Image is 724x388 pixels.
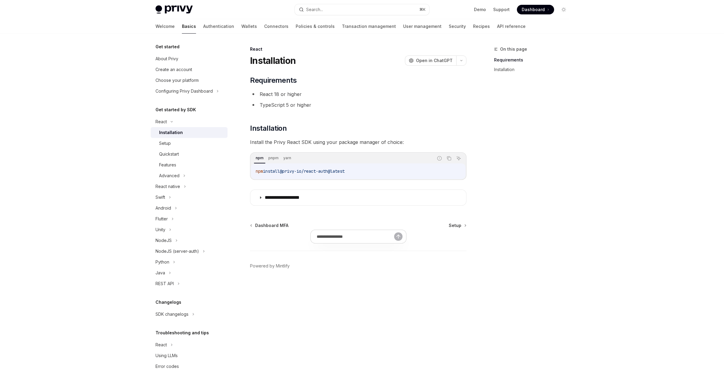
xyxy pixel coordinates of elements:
[449,19,466,34] a: Security
[306,6,323,13] div: Search...
[155,118,167,125] div: React
[241,19,257,34] a: Wallets
[159,129,183,136] div: Installation
[255,222,288,228] span: Dashboard MFA
[155,363,179,370] div: Error codes
[493,7,510,13] a: Support
[159,140,171,147] div: Setup
[449,222,461,228] span: Setup
[155,77,199,84] div: Choose your platform
[497,19,526,34] a: API reference
[155,269,165,276] div: Java
[403,19,442,34] a: User management
[251,222,288,228] a: Dashboard MFA
[182,19,196,34] a: Basics
[455,154,463,162] button: Ask AI
[151,160,228,170] a: Features
[436,154,443,162] button: Report incorrect code
[155,237,172,244] div: NodeJS
[419,7,426,12] span: ⌘ K
[155,341,167,348] div: React
[155,352,178,359] div: Using LLMs
[256,169,263,174] span: npm
[282,154,293,162] div: yarn
[250,124,287,133] span: Installation
[155,55,178,62] div: About Privy
[159,151,179,158] div: Quickstart
[151,53,228,64] a: About Privy
[250,101,466,109] li: TypeScript 5 or higher
[151,149,228,160] a: Quickstart
[473,19,490,34] a: Recipes
[445,154,453,162] button: Copy the contents from the code block
[342,19,396,34] a: Transaction management
[295,4,429,15] button: Search...⌘K
[474,7,486,13] a: Demo
[155,248,199,255] div: NodeJS (server-auth)
[405,55,456,66] button: Open in ChatGPT
[250,138,466,146] span: Install the Privy React SDK using your package manager of choice:
[159,172,179,179] div: Advanced
[296,19,335,34] a: Policies & controls
[250,263,290,269] a: Powered by Mintlify
[250,90,466,98] li: React 18 or higher
[155,19,175,34] a: Welcome
[416,58,453,64] span: Open in ChatGPT
[203,19,234,34] a: Authentication
[155,311,189,318] div: SDK changelogs
[155,183,180,190] div: React native
[250,55,296,66] h1: Installation
[280,169,345,174] span: @privy-io/react-auth@latest
[500,46,527,53] span: On this page
[155,258,169,266] div: Python
[155,106,196,113] h5: Get started by SDK
[155,66,192,73] div: Create an account
[250,46,466,52] div: React
[151,350,228,361] a: Using LLMs
[155,329,209,336] h5: Troubleshooting and tips
[264,19,288,34] a: Connectors
[155,5,193,14] img: light logo
[254,154,265,162] div: npm
[155,226,165,233] div: Unity
[522,7,545,13] span: Dashboard
[449,222,466,228] a: Setup
[517,5,554,14] a: Dashboard
[155,299,181,306] h5: Changelogs
[394,232,403,241] button: Send message
[494,55,573,65] a: Requirements
[151,75,228,86] a: Choose your platform
[155,88,213,95] div: Configuring Privy Dashboard
[155,194,165,201] div: Swift
[151,127,228,138] a: Installation
[159,161,176,169] div: Features
[155,204,171,212] div: Android
[267,154,280,162] div: pnpm
[155,215,168,222] div: Flutter
[151,138,228,149] a: Setup
[155,280,174,287] div: REST API
[250,76,297,85] span: Requirements
[151,64,228,75] a: Create an account
[263,169,280,174] span: install
[151,361,228,372] a: Error codes
[494,65,573,74] a: Installation
[559,5,569,14] button: Toggle dark mode
[155,43,179,50] h5: Get started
